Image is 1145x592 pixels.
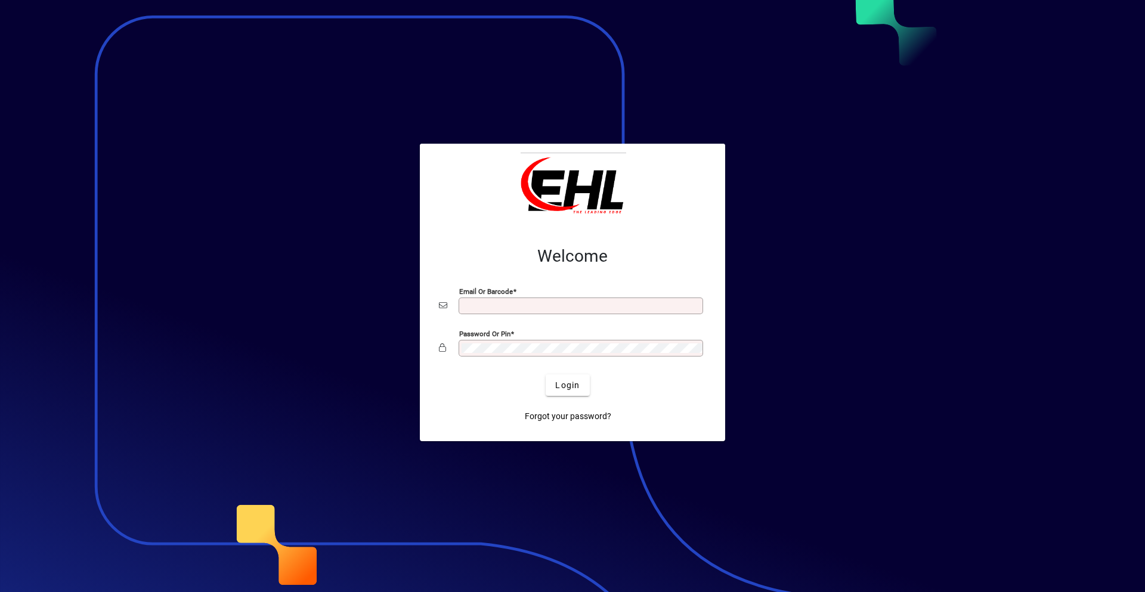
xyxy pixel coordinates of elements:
mat-label: Password or Pin [459,330,510,338]
h2: Welcome [439,246,706,266]
span: Login [555,379,580,392]
mat-label: Email or Barcode [459,287,513,296]
span: Forgot your password? [525,410,611,423]
a: Forgot your password? [520,405,616,427]
button: Login [546,374,589,396]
